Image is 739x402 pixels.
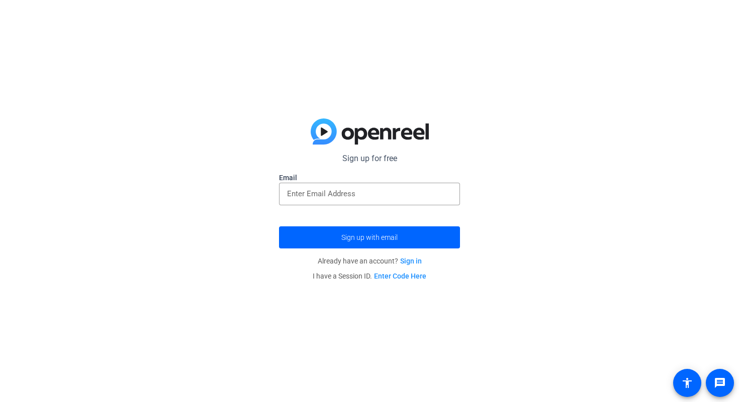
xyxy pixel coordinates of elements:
mat-icon: message [714,377,726,389]
mat-icon: accessibility [681,377,693,389]
span: I have a Session ID. [313,272,426,280]
label: Email [279,173,460,183]
p: Sign up for free [279,153,460,165]
input: Enter Email Address [287,188,452,200]
img: blue-gradient.svg [311,118,429,145]
span: Already have an account? [318,257,422,265]
a: Enter Code Here [374,272,426,280]
button: Sign up with email [279,226,460,248]
a: Sign in [400,257,422,265]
